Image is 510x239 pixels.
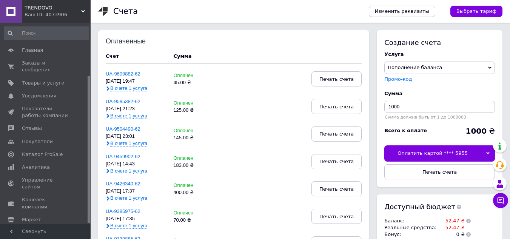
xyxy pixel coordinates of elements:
a: UA-9609882-62 [106,71,140,77]
button: Печать счета [311,154,362,169]
div: Оплачен [173,210,214,216]
span: Главная [22,47,43,54]
label: Промо-код [384,76,412,82]
div: [DATE] 17:37 [106,188,166,194]
div: 183.00 ₴ [173,163,214,168]
div: Услуга [384,51,495,58]
div: [DATE] 23:01 [106,134,166,139]
a: UA-9504490-62 [106,126,140,132]
div: Оплачен [173,183,214,188]
span: Пополнение баланса [388,65,442,70]
div: 70.00 ₴ [173,217,214,223]
div: Сумма должна быть от 1 до 1000000 [384,115,495,120]
a: Изменить реквизиты [369,6,435,17]
td: Баланс : [384,217,436,224]
div: Оплачен [173,156,214,161]
span: Печать счета [319,76,354,82]
span: В счете 1 услуга [110,85,147,91]
div: 45.00 ₴ [173,80,214,86]
div: [DATE] 17:35 [106,216,166,222]
a: UA-9459902-62 [106,154,140,159]
span: Выбрать тариф [456,8,496,15]
div: [DATE] 21:23 [106,106,166,112]
span: Товары и услуги [22,80,65,86]
span: Кошелек компании [22,196,70,210]
button: Печать счета [384,164,495,179]
span: Покупатели [22,138,53,145]
div: Сумма [384,90,495,97]
div: Создание счета [384,38,495,47]
div: ₴ [465,127,495,135]
span: В счете 1 услуга [110,195,147,201]
span: Печать счета [319,214,354,219]
button: Печать счета [311,71,362,86]
td: 0 ₴ [436,231,465,238]
span: Аналитика [22,164,50,171]
td: Реальные средства : [384,224,436,231]
div: Оплачен [173,73,214,79]
span: Уведомления [22,93,56,99]
a: Выбрать тариф [450,6,502,17]
button: Печать счета [311,209,362,224]
td: -52.47 ₴ [436,217,465,224]
span: Каталог ProSale [22,151,63,158]
span: Показатели работы компании [22,105,70,119]
div: [DATE] 14:43 [106,161,166,167]
div: Оплачен [173,128,214,134]
div: Всего к оплате [384,127,427,134]
span: Управление сайтом [22,177,70,190]
div: 400.00 ₴ [173,190,214,196]
span: Доступный бюджет [384,202,455,211]
a: UA-9585382-62 [106,99,140,104]
input: Поиск [4,26,89,40]
a: UA-9426340-62 [106,181,140,187]
button: Печать счета [311,181,362,196]
span: Печать счета [422,169,457,175]
span: Печать счета [319,131,354,137]
span: Печать счета [319,159,354,164]
td: -52.47 ₴ [436,224,465,231]
h1: Счета [113,7,138,16]
div: Оплаченные [106,38,155,45]
div: [DATE] 19:47 [106,79,166,84]
input: Введите сумму [384,101,495,113]
button: Печать счета [311,99,362,114]
button: Печать счета [311,126,362,142]
span: TRENDOVO [25,5,81,11]
span: В счете 1 услуга [110,113,147,119]
span: В счете 1 услуга [110,140,147,146]
span: В счете 1 услуга [110,223,147,229]
a: UA-9385975-62 [106,208,140,214]
div: Сумма [173,53,191,60]
span: Маркет [22,216,41,223]
span: Печать счета [319,186,354,192]
button: Чат с покупателем [493,193,508,208]
div: Ваш ID: 4073906 [25,11,91,18]
td: Бонус : [384,231,436,238]
b: 1000 [465,126,487,136]
span: Отзывы [22,125,42,132]
span: Заказы и сообщения [22,60,70,73]
span: Печать счета [319,104,354,109]
span: В счете 1 услуга [110,168,147,174]
div: 125.00 ₴ [173,108,214,113]
div: Счет [106,53,166,60]
div: Оплатить картой **** 5955 [384,145,481,161]
div: Оплачен [173,100,214,106]
span: Изменить реквизиты [375,8,429,15]
div: 145.00 ₴ [173,135,214,141]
